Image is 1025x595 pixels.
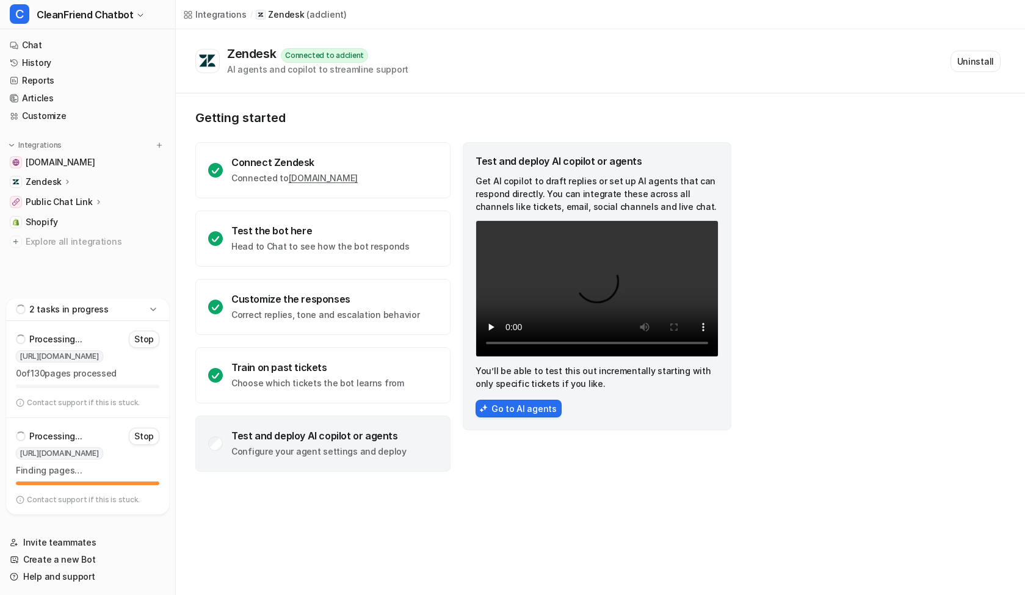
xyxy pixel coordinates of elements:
[951,51,1001,72] button: Uninstall
[250,9,253,20] span: /
[5,568,170,585] a: Help and support
[198,54,217,68] img: Zendesk logo
[155,141,164,150] img: menu_add.svg
[29,333,82,345] p: Processing...
[5,107,170,124] a: Customize
[231,309,419,321] p: Correct replies, tone and escalation behavior
[5,90,170,107] a: Articles
[479,404,488,413] img: AiAgentsIcon
[26,196,93,208] p: Public Chat Link
[256,9,346,21] a: Zendesk(adclient)
[29,303,109,316] p: 2 tasks in progress
[37,6,133,23] span: CleanFriend Chatbot
[26,216,58,228] span: Shopify
[18,140,62,150] p: Integrations
[27,495,140,505] p: Contact support if this is stuck.
[231,377,404,389] p: Choose which tickets the bot learns from
[134,430,154,442] p: Stop
[12,159,20,166] img: cleanfriend.dk
[231,240,410,253] p: Head to Chat to see how the bot responds
[5,551,170,568] a: Create a new Bot
[195,110,733,125] p: Getting started
[231,225,410,237] div: Test the bot here
[195,8,247,21] div: Integrations
[12,178,20,186] img: Zendesk
[227,46,281,61] div: Zendesk
[26,156,95,168] span: [DOMAIN_NAME]
[227,63,408,76] div: AI agents and copilot to streamline support
[5,139,65,151] button: Integrations
[231,445,407,458] p: Configure your agent settings and deploy
[129,428,159,445] button: Stop
[5,154,170,171] a: cleanfriend.dk[DOMAIN_NAME]
[476,220,719,357] video: Your browser does not support the video tag.
[5,214,170,231] a: ShopifyShopify
[12,218,20,226] img: Shopify
[16,350,103,362] span: [URL][DOMAIN_NAME]
[16,367,159,380] p: 0 of 130 pages processed
[476,175,719,213] p: Get AI copilot to draft replies or set up AI agents that can respond directly. You can integrate ...
[231,156,358,168] div: Connect Zendesk
[16,447,103,460] span: [URL][DOMAIN_NAME]
[12,198,20,206] img: Public Chat Link
[27,398,140,408] p: Contact support if this is stuck.
[5,54,170,71] a: History
[231,430,407,442] div: Test and deploy AI copilot or agents
[5,72,170,89] a: Reports
[29,430,82,442] p: Processing...
[476,155,719,167] div: Test and deploy AI copilot or agents
[7,141,16,150] img: expand menu
[476,400,562,417] button: Go to AI agents
[289,173,358,183] a: [DOMAIN_NAME]
[476,364,719,390] p: You’ll be able to test this out incrementally starting with only specific tickets if you like.
[231,361,404,373] div: Train on past tickets
[5,233,170,250] a: Explore all integrations
[10,4,29,24] span: C
[183,8,247,21] a: Integrations
[129,331,159,348] button: Stop
[281,48,368,63] div: Connected to adclient
[10,236,22,248] img: explore all integrations
[5,534,170,551] a: Invite teammates
[16,464,159,477] p: Finding pages…
[231,293,419,305] div: Customize the responses
[306,9,346,21] p: ( adclient )
[5,37,170,54] a: Chat
[134,333,154,345] p: Stop
[26,232,165,251] span: Explore all integrations
[231,172,358,184] p: Connected to
[268,9,304,21] p: Zendesk
[26,176,62,188] p: Zendesk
